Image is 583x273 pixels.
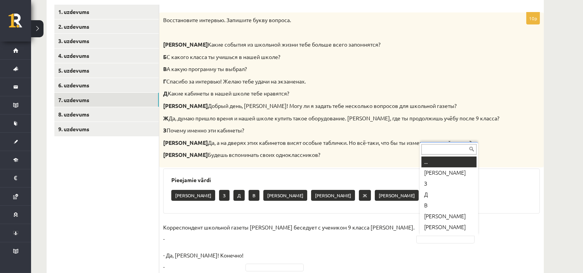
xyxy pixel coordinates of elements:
div: Д [421,189,477,200]
div: ... [421,156,477,167]
div: [PERSON_NAME] [421,222,477,233]
div: З [421,178,477,189]
div: [PERSON_NAME] [421,211,477,222]
div: [PERSON_NAME] [421,167,477,178]
div: Ж [421,233,477,243]
div: В [421,200,477,211]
